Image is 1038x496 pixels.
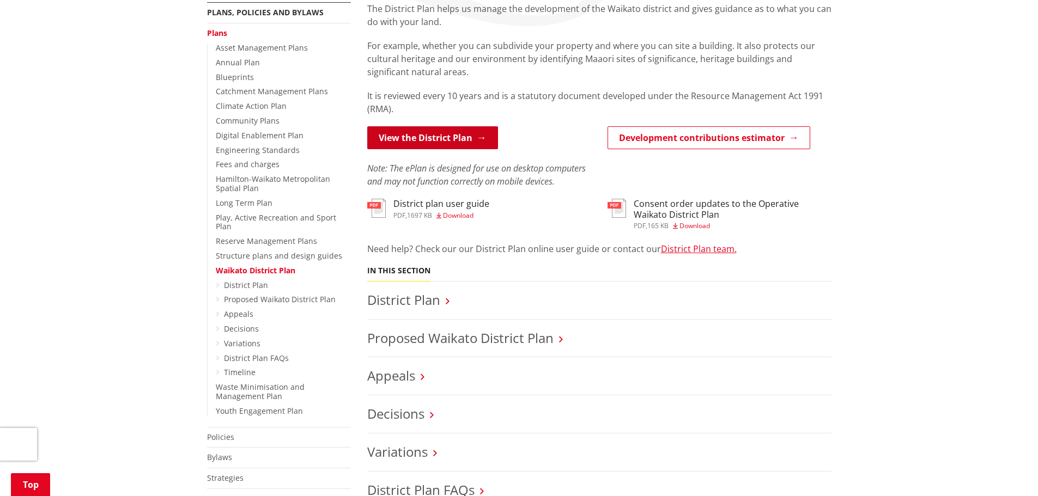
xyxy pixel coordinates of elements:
span: 1697 KB [407,211,432,220]
span: Download [679,221,710,230]
a: Plans [207,28,227,38]
a: Policies [207,432,234,442]
a: Strategies [207,473,244,483]
h3: District plan user guide [393,199,489,209]
a: Engineering Standards [216,145,300,155]
em: Note: The ePlan is designed for use on desktop computers and may not function correctly on mobile... [367,162,586,187]
a: Development contributions estimator [608,126,810,149]
iframe: Messenger Launcher [988,450,1027,489]
a: Decisions [224,323,259,334]
p: It is reviewed every 10 years and is a statutory document developed under the Resource Management... [367,89,831,115]
a: District Plan team. [661,243,737,255]
span: Download [443,211,474,220]
a: Digital Enablement Plan [216,130,303,140]
span: pdf [634,221,646,230]
a: Fees and charges [216,159,280,169]
a: Play, Active Recreation and Sport Plan [216,212,336,232]
a: Proposed Waikato District Plan [224,294,336,304]
a: District plan user guide pdf,1697 KB Download [367,199,489,218]
img: document-pdf.svg [608,199,626,218]
a: District Plan FAQs [224,353,289,363]
a: Top [11,473,50,496]
a: Decisions [367,405,424,422]
a: Waste Minimisation and Management Plan [216,382,305,401]
a: Structure plans and design guides [216,250,342,261]
p: The District Plan helps us manage the development of the Waikato district and gives guidance as t... [367,2,831,28]
a: Waikato District Plan [216,265,295,275]
img: document-pdf.svg [367,199,386,218]
a: Proposed Waikato District Plan [367,329,554,347]
a: Blueprints [216,72,254,82]
a: Appeals [367,366,415,384]
span: 165 KB [647,221,669,230]
a: Youth Engagement Plan [216,406,303,416]
div: , [393,212,489,219]
a: Timeline [224,367,256,377]
a: District Plan [367,291,440,309]
a: Hamilton-Waikato Metropolitan Spatial Plan [216,174,330,193]
p: For example, whether you can subdivide your property and where you can site a building. It also p... [367,39,831,78]
a: Community Plans [216,115,280,126]
span: pdf [393,211,405,220]
a: Bylaws [207,452,232,462]
a: Consent order updates to the Operative Waikato District Plan pdf,165 KB Download [608,199,831,229]
a: Asset Management Plans [216,42,308,53]
a: District Plan [224,280,268,290]
a: Variations [367,443,428,461]
a: Annual Plan [216,57,260,68]
p: Need help? Check our our District Plan online user guide or contact our [367,242,831,255]
a: Plans, policies and bylaws [207,7,324,17]
a: Catchment Management Plans [216,86,328,96]
a: Appeals [224,309,253,319]
a: Variations [224,338,260,348]
h5: In this section [367,266,430,275]
h3: Consent order updates to the Operative Waikato District Plan [634,199,831,219]
div: , [634,223,831,229]
a: View the District Plan [367,126,498,149]
a: Climate Action Plan [216,101,287,111]
a: Long Term Plan [216,198,272,208]
a: Reserve Management Plans [216,236,317,246]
